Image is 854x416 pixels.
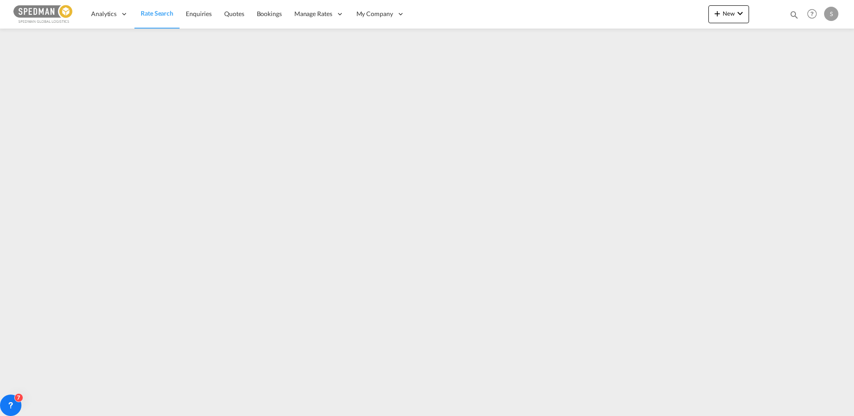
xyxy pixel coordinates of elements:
[257,10,282,17] span: Bookings
[712,10,745,17] span: New
[824,7,838,21] div: S
[186,10,212,17] span: Enquiries
[224,10,244,17] span: Quotes
[789,10,799,20] md-icon: icon-magnify
[356,9,393,18] span: My Company
[712,8,723,19] md-icon: icon-plus 400-fg
[804,6,824,22] div: Help
[804,6,820,21] span: Help
[91,9,117,18] span: Analytics
[708,5,749,23] button: icon-plus 400-fgNewicon-chevron-down
[141,9,173,17] span: Rate Search
[294,9,332,18] span: Manage Rates
[789,10,799,23] div: icon-magnify
[735,8,745,19] md-icon: icon-chevron-down
[13,4,74,24] img: c12ca350ff1b11efb6b291369744d907.png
